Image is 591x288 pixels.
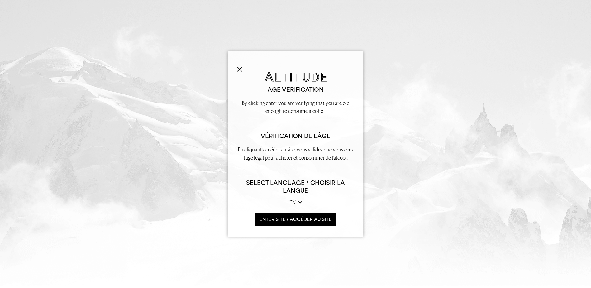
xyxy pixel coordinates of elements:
button: ENTER SITE / accéder au site [255,213,336,226]
h6: Select Language / Choisir la langue [237,179,354,194]
p: By clicking enter you are verifying that you are old enough to consume alcohol. [237,99,354,115]
p: En cliquant accéder au site, vous validez que vous avez l’âge légal pour acheter et consommer de ... [237,146,354,161]
img: Close [237,67,242,72]
h2: Age verification [237,86,354,94]
img: Altitude Gin [265,72,327,82]
h2: Vérification de l'âge [237,132,354,140]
